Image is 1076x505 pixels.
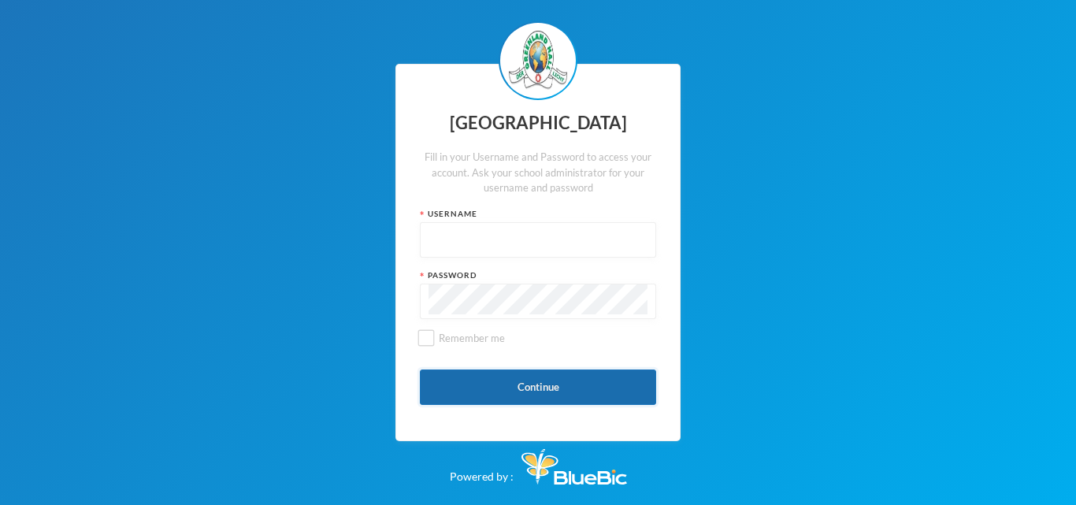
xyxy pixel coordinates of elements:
div: Powered by : [450,441,627,485]
span: Remember me [432,332,511,344]
button: Continue [420,369,656,405]
div: Username [420,208,656,220]
div: [GEOGRAPHIC_DATA] [420,108,656,139]
img: Bluebic [521,449,627,485]
div: Fill in your Username and Password to access your account. Ask your school administrator for your... [420,150,656,196]
div: Password [420,269,656,281]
